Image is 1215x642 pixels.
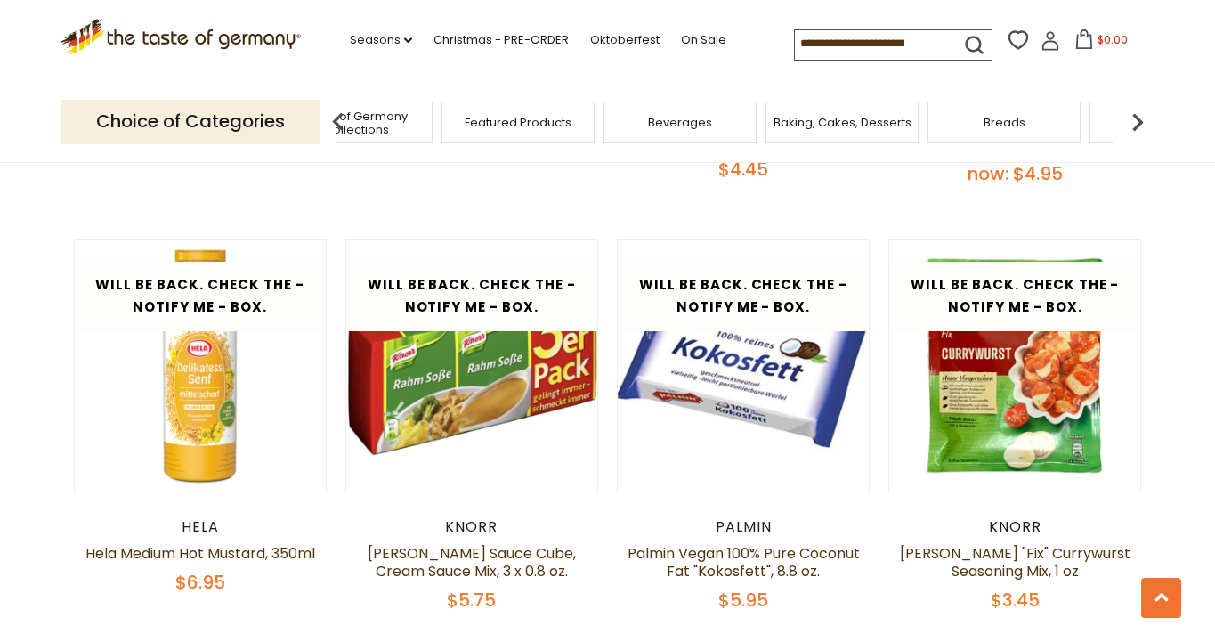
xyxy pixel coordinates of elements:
[617,518,871,536] div: Palmin
[628,543,860,581] a: Palmin Vegan 100% Pure Coconut Fat "Kokosfett", 8.8 oz.
[991,588,1040,613] span: $3.45
[175,570,225,595] span: $6.95
[447,588,496,613] span: $5.75
[433,30,569,50] a: Christmas - PRE-ORDER
[465,116,571,129] a: Featured Products
[74,518,328,536] div: Hela
[85,543,315,564] a: Hela Medium Hot Mustard, 350ml
[61,100,320,143] p: Choice of Categories
[350,30,412,50] a: Seasons
[1064,29,1139,56] button: $0.00
[75,240,327,492] img: Hela Medium Hot Mustard, 350ml
[368,543,576,581] a: [PERSON_NAME] Sauce Cube, Cream Sauce Mix, 3 x 0.8 oz.
[889,240,1141,492] img: Knorr "Fix" Currywurst Seasoning Mix, 1 oz
[346,240,598,492] img: Knorr Sauce Cube, Cream Sauce Mix, 3 x 0.8 oz.
[888,518,1142,536] div: Knorr
[285,110,427,136] a: Taste of Germany Collections
[1013,161,1063,186] span: $4.95
[1098,32,1128,47] span: $0.00
[718,588,768,613] span: $5.95
[900,543,1130,581] a: [PERSON_NAME] "Fix" Currywurst Seasoning Mix, 1 oz
[774,116,911,129] a: Baking, Cakes, Desserts
[1120,104,1155,140] img: next arrow
[984,116,1025,129] a: Breads
[648,116,712,129] a: Beverages
[320,104,356,140] img: previous arrow
[590,30,660,50] a: Oktoberfest
[345,518,599,536] div: Knorr
[718,157,768,182] span: $4.45
[968,161,1008,186] label: Now:
[681,30,726,50] a: On Sale
[618,240,870,492] img: Palmin Vegan 100% Pure Coconut Fat "Kokosfett", 8.8 oz.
